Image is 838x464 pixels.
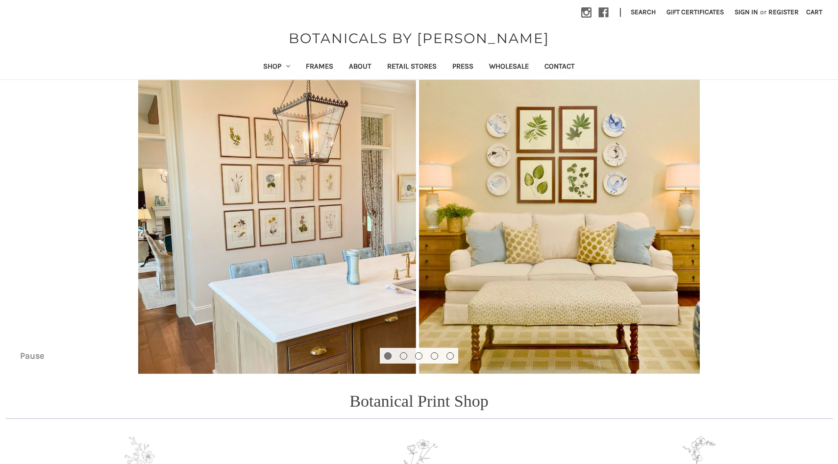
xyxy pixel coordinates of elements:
a: Wholesale [481,55,537,79]
a: Press [444,55,481,79]
button: Go to slide 1 of 5, active [384,352,392,360]
span: Go to slide 4 of 5 [431,365,438,366]
span: Go to slide 1 of 5, active [385,365,391,366]
span: Cart [806,8,822,16]
li: | [616,5,625,21]
span: Go to slide 5 of 5 [447,365,453,366]
a: About [341,55,379,79]
span: Go to slide 2 of 5 [400,365,407,366]
a: BOTANICALS BY [PERSON_NAME] [284,28,554,49]
a: Retail Stores [379,55,444,79]
button: Go to slide 4 of 5 [431,352,438,360]
p: Botanical Print Shop [349,389,488,414]
a: Shop [255,55,298,79]
button: Go to slide 2 of 5 [400,352,407,360]
button: Go to slide 5 of 5 [446,352,454,360]
span: or [759,7,767,17]
button: Go to slide 3 of 5 [415,352,422,360]
a: Contact [537,55,583,79]
span: Go to slide 3 of 5 [416,365,422,366]
button: Pause carousel [12,348,51,364]
a: Frames [298,55,341,79]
